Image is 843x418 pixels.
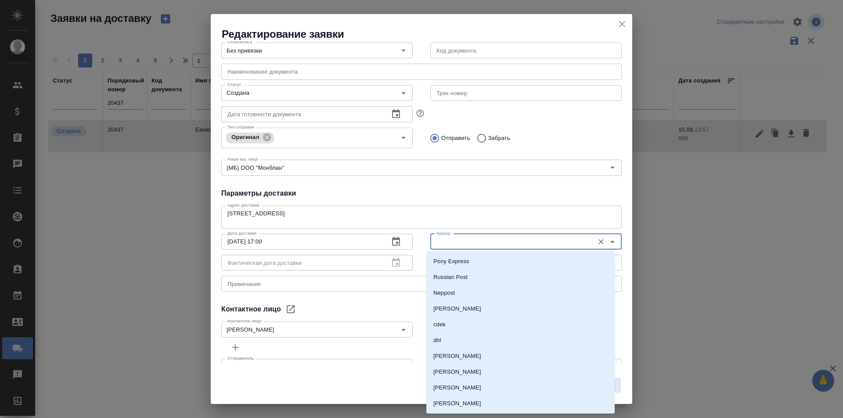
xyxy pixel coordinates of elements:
button: Очистить [595,236,607,248]
p: Отправить [441,134,470,143]
button: Open [397,361,410,373]
button: Close [606,236,619,248]
button: Open [397,132,410,144]
p: Neppost [433,289,455,297]
button: Open [397,87,410,99]
h4: Контактное лицо [221,304,281,314]
p: [PERSON_NAME] [433,383,481,392]
p: Pony Express [433,257,469,266]
p: [PERSON_NAME] [433,399,481,408]
p: Russian Post [433,273,468,282]
span: Оригинал [226,134,265,140]
button: close [616,18,629,31]
button: Если заполнить эту дату, автоматически создастся заявка, чтобы забрать готовые документы [414,107,426,119]
p: Забрать [488,134,510,143]
p: dhl [433,336,441,345]
p: [PERSON_NAME] [433,368,481,376]
h4: Параметры доставки [221,188,622,199]
button: Добавить [221,339,249,355]
p: [PERSON_NAME] [433,352,481,361]
p: [PERSON_NAME] [433,304,481,313]
button: Open [397,324,410,336]
p: cdek [433,320,446,329]
textarea: [STREET_ADDRESS] [227,210,616,224]
button: Open [606,161,619,174]
h2: Редактирование заявки [222,27,632,41]
div: Оригинал [226,132,274,143]
button: Open [397,44,410,57]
